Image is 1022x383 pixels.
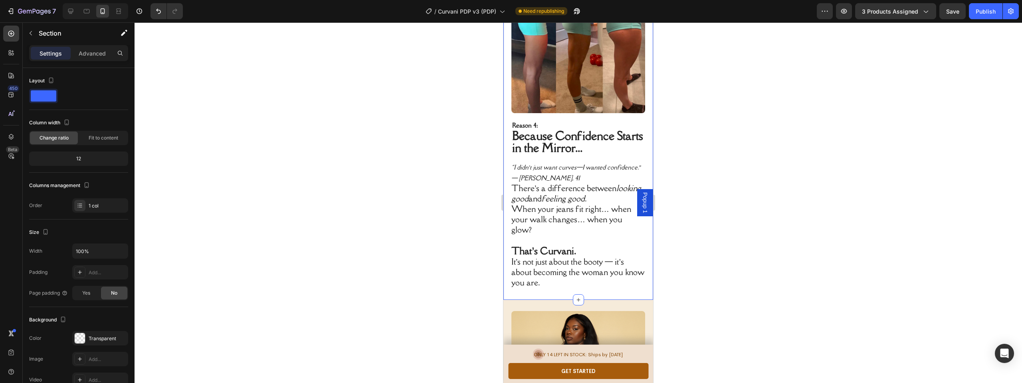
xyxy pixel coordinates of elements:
[89,356,126,363] div: Add...
[995,344,1014,363] div: Open Intercom Messenger
[29,269,48,276] div: Padding
[29,315,68,325] div: Background
[111,289,117,297] span: No
[40,134,69,142] span: Change ratio
[73,244,128,258] input: Auto
[79,49,106,58] p: Advanced
[82,289,90,297] span: Yes
[29,118,71,128] div: Column width
[523,8,564,15] span: Need republishing
[855,3,936,19] button: 3 products assigned
[434,7,436,16] span: /
[31,153,127,164] div: 12
[3,3,59,19] button: 7
[29,202,42,209] div: Order
[151,3,183,19] div: Undo/Redo
[969,3,1002,19] button: Publish
[89,335,126,342] div: Transparent
[29,247,42,255] div: Width
[976,7,996,16] div: Publish
[89,202,126,209] div: 1 col
[29,335,42,342] div: Color
[40,49,62,58] p: Settings
[29,180,91,191] div: Columns management
[29,355,43,363] div: Image
[52,6,56,16] p: 7
[89,269,126,276] div: Add...
[8,85,19,92] div: 450
[29,76,56,86] div: Layout
[29,289,68,297] div: Page padding
[438,7,496,16] span: Curvani PDP v3 (PDP)
[503,22,653,383] iframe: Design area
[946,8,959,15] span: Save
[39,28,104,38] p: Section
[29,227,50,238] div: Size
[939,3,966,19] button: Save
[862,7,918,16] span: 3 products assigned
[6,146,19,153] div: Beta
[89,134,118,142] span: Fit to content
